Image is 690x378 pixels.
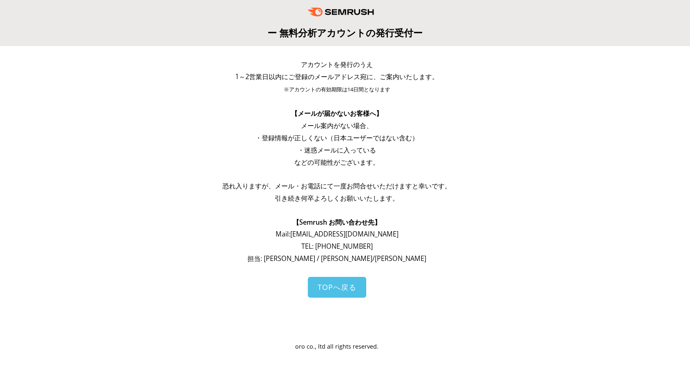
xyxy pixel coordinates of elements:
[275,194,399,203] span: 引き続き何卒よろしくお願いいたします。
[298,146,376,155] span: ・迷惑メールに入っている
[235,72,438,81] span: 1～2営業日以内にご登録のメールアドレス宛に、ご案内いたします。
[301,121,373,130] span: メール案内がない場合、
[223,181,451,190] span: 恐れ入りますが、メール・お電話にて一度お問合せいただけますと幸いです。
[267,26,423,39] span: ー 無料分析アカウントの発行受付ー
[293,218,381,227] span: 【Semrush お問い合わせ先】
[301,60,373,69] span: アカウントを発行のうえ
[276,230,398,239] span: Mail: [EMAIL_ADDRESS][DOMAIN_NAME]
[318,282,356,292] span: TOPへ戻る
[284,86,390,93] span: ※アカウントの有効期限は14日間となります
[301,242,373,251] span: TEL: [PHONE_NUMBER]
[255,133,418,142] span: ・登録情報が正しくない（日本ユーザーではない含む）
[291,109,383,118] span: 【メールが届かないお客様へ】
[294,158,379,167] span: などの可能性がございます。
[308,277,366,298] a: TOPへ戻る
[295,343,378,350] span: oro co., ltd all rights reserved.
[247,254,426,263] span: 担当: [PERSON_NAME] / [PERSON_NAME]/[PERSON_NAME]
